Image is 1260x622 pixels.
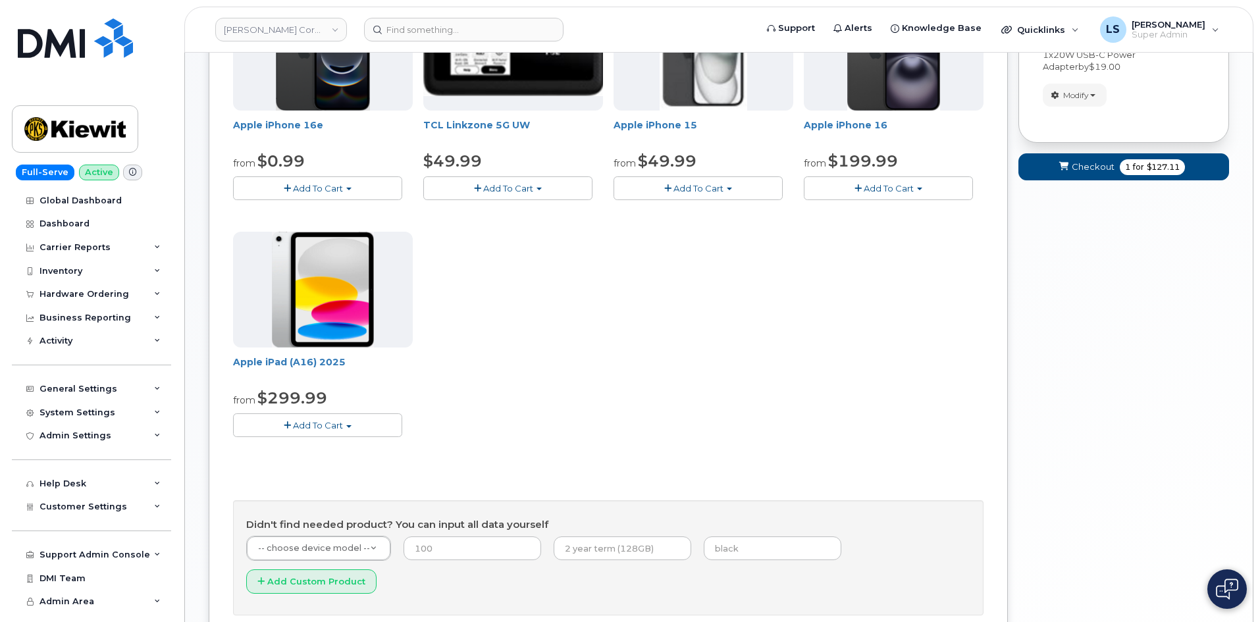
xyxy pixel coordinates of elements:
[423,176,592,199] button: Add To Cart
[233,355,413,382] div: Apple iPad (A16) 2025
[247,536,390,560] a: -- choose device model --
[1091,16,1228,43] div: Luke Schroeder
[1216,579,1238,600] img: Open chat
[1043,49,1205,73] div: x by
[233,118,413,145] div: Apple iPhone 16e
[992,16,1088,43] div: Quicklinks
[864,183,914,194] span: Add To Cart
[1130,161,1147,173] span: for
[293,420,343,430] span: Add To Cart
[1043,84,1107,107] button: Modify
[233,394,255,406] small: from
[1125,161,1130,173] span: 1
[704,536,841,560] input: black
[364,18,564,41] input: Find something...
[1106,22,1120,38] span: LS
[614,118,793,145] div: Apple iPhone 15
[257,388,327,407] span: $299.99
[881,15,991,41] a: Knowledge Base
[233,356,346,368] a: Apple iPad (A16) 2025
[1147,161,1180,173] span: $127.11
[1018,153,1229,180] button: Checkout 1 for $127.11
[423,151,482,170] span: $49.99
[233,157,255,169] small: from
[423,118,603,145] div: TCL Linkzone 5G UW
[1072,161,1115,173] span: Checkout
[272,232,374,348] img: ipad_11.png
[614,119,697,131] a: Apple iPhone 15
[804,176,973,199] button: Add To Cart
[1063,90,1089,101] span: Modify
[233,413,402,436] button: Add To Cart
[293,183,343,194] span: Add To Cart
[804,157,826,169] small: from
[673,183,723,194] span: Add To Cart
[1132,30,1205,40] span: Super Admin
[804,119,887,131] a: Apple iPhone 16
[1043,49,1049,60] span: 1
[257,151,305,170] span: $0.99
[215,18,347,41] a: Kiewit Corporation
[778,22,815,35] span: Support
[758,15,824,41] a: Support
[404,536,541,560] input: 100
[828,151,898,170] span: $199.99
[233,176,402,199] button: Add To Cart
[638,151,696,170] span: $49.99
[804,118,984,145] div: Apple iPhone 16
[845,22,872,35] span: Alerts
[1089,61,1120,72] span: $19.00
[554,536,691,560] input: 2 year term (128GB)
[902,22,982,35] span: Knowledge Base
[233,119,323,131] a: Apple iPhone 16e
[614,176,783,199] button: Add To Cart
[423,119,530,131] a: TCL Linkzone 5G UW
[1132,19,1205,30] span: [PERSON_NAME]
[614,157,636,169] small: from
[246,519,970,531] h4: Didn't find needed product? You can input all data yourself
[258,543,370,553] span: -- choose device model --
[1017,24,1065,35] span: Quicklinks
[483,183,533,194] span: Add To Cart
[1043,49,1136,72] span: 20W USB-C Power Adapter
[246,569,377,594] button: Add Custom Product
[824,15,881,41] a: Alerts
